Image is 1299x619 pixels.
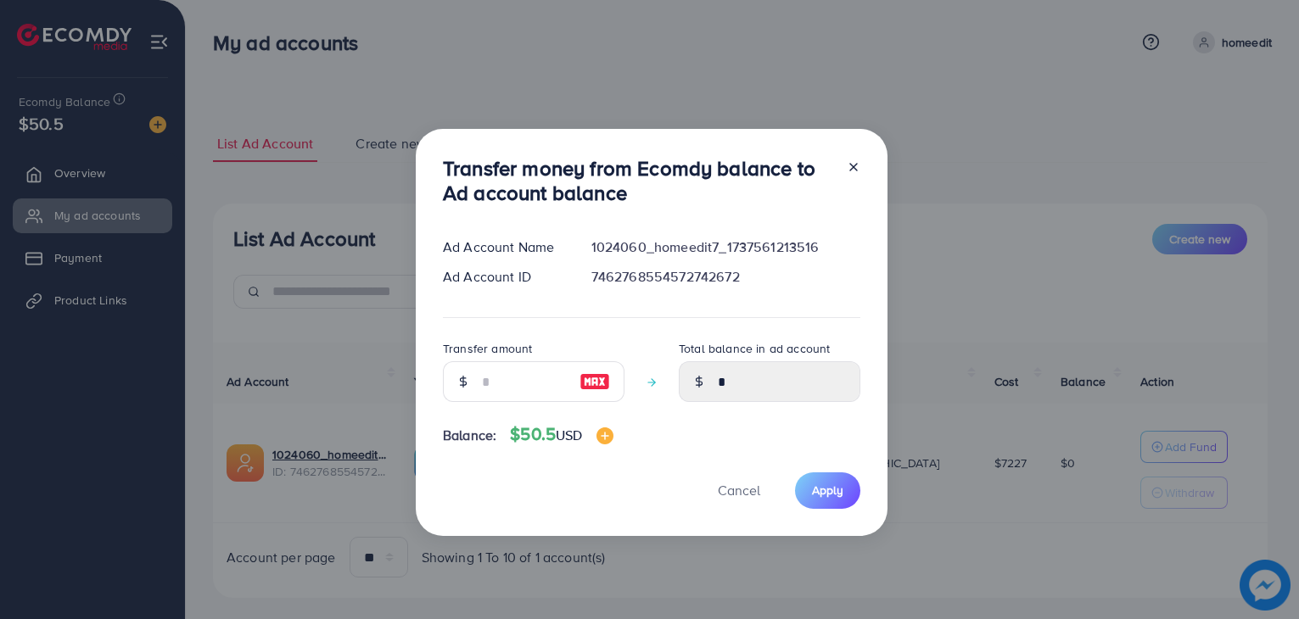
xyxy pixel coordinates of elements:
[580,371,610,392] img: image
[718,481,760,499] span: Cancel
[556,426,582,444] span: USD
[578,237,874,257] div: 1024060_homeedit7_1737561213516
[443,156,833,205] h3: Transfer money from Ecomdy balance to Ad account balance
[596,427,613,444] img: image
[795,472,860,509] button: Apply
[443,340,532,357] label: Transfer amount
[697,472,781,509] button: Cancel
[578,267,874,287] div: 7462768554572742672
[812,482,843,499] span: Apply
[510,424,613,445] h4: $50.5
[679,340,830,357] label: Total balance in ad account
[429,267,578,287] div: Ad Account ID
[443,426,496,445] span: Balance:
[429,237,578,257] div: Ad Account Name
